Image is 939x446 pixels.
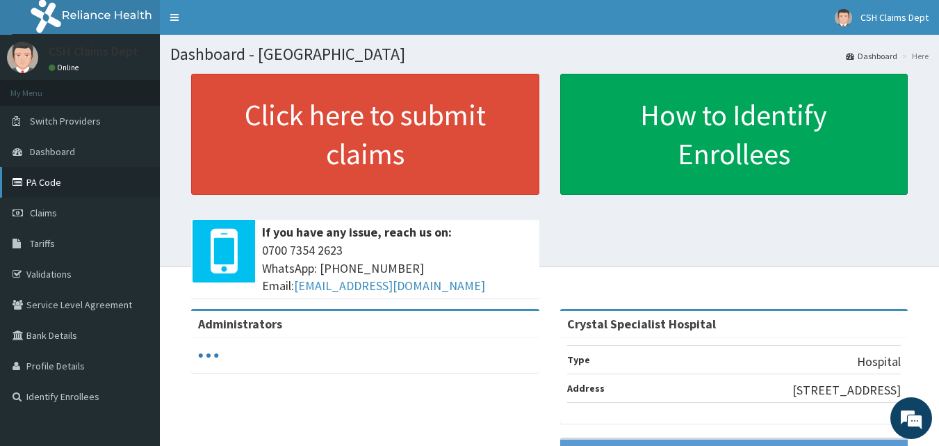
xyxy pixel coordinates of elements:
span: Claims [30,207,57,219]
a: Dashboard [846,50,897,62]
b: Address [567,382,605,395]
span: Tariffs [30,237,55,250]
p: CSH Claims Dept [49,45,138,58]
li: Here [899,50,929,62]
span: Dashboard [30,145,75,158]
img: User Image [835,9,852,26]
a: Click here to submit claims [191,74,539,195]
b: Type [567,353,590,366]
p: [STREET_ADDRESS] [792,381,901,399]
a: [EMAIL_ADDRESS][DOMAIN_NAME] [294,278,485,294]
b: Administrators [198,316,282,332]
span: 0700 7354 2623 WhatsApp: [PHONE_NUMBER] Email: [262,241,532,295]
img: User Image [7,42,38,73]
span: Switch Providers [30,115,101,127]
a: Online [49,63,82,72]
svg: audio-loading [198,345,219,366]
p: Hospital [857,353,901,371]
span: CSH Claims Dept [860,11,929,24]
b: If you have any issue, reach us on: [262,224,452,240]
strong: Crystal Specialist Hospital [567,316,716,332]
a: How to Identify Enrollees [560,74,908,195]
h1: Dashboard - [GEOGRAPHIC_DATA] [170,45,929,63]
